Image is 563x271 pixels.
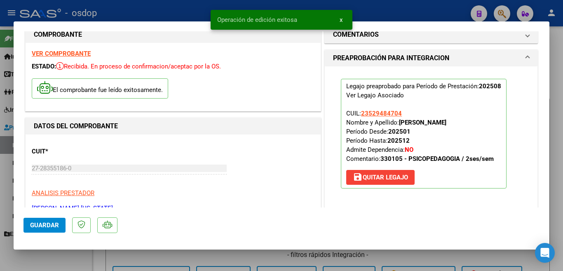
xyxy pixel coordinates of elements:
strong: 202512 [387,137,410,144]
div: Ver Legajo Asociado [346,91,404,100]
button: Quitar Legajo [346,170,415,185]
span: ESTADO: [32,63,56,70]
mat-expansion-panel-header: PREAPROBACIÓN PARA INTEGRACION [325,50,537,66]
strong: COMPROBANTE [34,31,82,38]
p: [PERSON_NAME] [US_STATE] [32,204,314,213]
strong: NO [405,146,413,153]
span: ANALISIS PRESTADOR [32,189,94,197]
mat-expansion-panel-header: COMENTARIOS [325,26,537,43]
span: Recibida. En proceso de confirmacion/aceptac por la OS. [56,63,221,70]
span: Guardar [30,222,59,229]
div: Open Intercom Messenger [535,243,555,263]
p: Legajo preaprobado para Período de Prestación: [341,79,507,189]
strong: DATOS DEL COMPROBANTE [34,122,118,130]
button: Guardar [23,218,66,233]
strong: [PERSON_NAME] [399,119,446,126]
span: 23529484704 [361,110,402,117]
strong: 330105 - PSICOPEDAGOGIA / 2ses/sem [380,155,494,163]
span: Comentario: [346,155,494,163]
div: PREAPROBACIÓN PARA INTEGRACION [325,66,537,207]
p: CUIT [32,147,117,156]
strong: 202501 [388,128,411,135]
span: Operación de edición exitosa [217,16,297,24]
span: CUIL: Nombre y Apellido: Período Desde: Período Hasta: Admite Dependencia: [346,110,494,163]
p: El comprobante fue leído exitosamente. [32,78,168,99]
h1: PREAPROBACIÓN PARA INTEGRACION [333,53,449,63]
button: x [333,12,349,27]
strong: 202508 [479,82,501,90]
mat-icon: save [353,172,363,182]
span: x [340,16,342,24]
a: VER COMPROBANTE [32,50,91,57]
span: Quitar Legajo [353,174,408,181]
